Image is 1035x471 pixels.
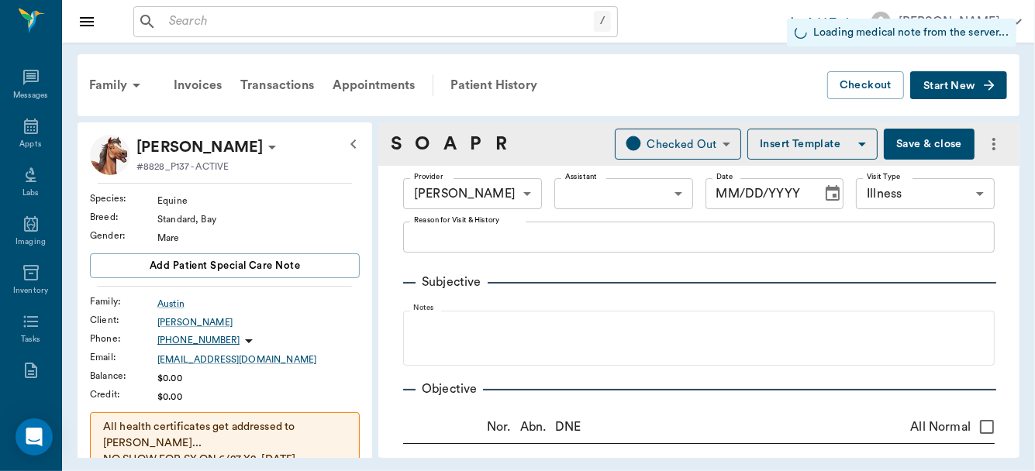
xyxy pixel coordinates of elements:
button: [PERSON_NAME] [859,7,1034,36]
p: All health certificates get addressed to [PERSON_NAME]... NO SHOW FOR SX ON 6/27 X2, [DATE] [103,419,347,468]
label: Date [716,171,733,182]
div: Equine [157,194,360,208]
button: Add Task [781,7,859,36]
div: Mare [157,231,360,245]
div: Imaging [16,236,46,248]
div: Messages [13,90,49,101]
div: Phone : [90,332,157,346]
span: All Normal [910,418,971,436]
div: Standard, Bay [157,212,360,226]
button: Add patient Special Care Note [90,253,360,278]
div: Species : [90,191,157,205]
p: Nor. [487,418,511,436]
a: [EMAIL_ADDRESS][DOMAIN_NAME] [157,352,360,366]
div: Client : [90,313,157,327]
button: Choose date, selected date is Oct 3, 2025 [817,178,848,209]
div: Breed : [90,210,157,224]
button: Close drawer [71,6,102,37]
p: Subjective [416,273,488,291]
a: Appointments [323,67,425,104]
div: Labs [22,187,39,199]
a: R [495,130,507,158]
label: Assistant [565,171,597,182]
a: P [470,130,481,158]
p: Objective [416,380,483,398]
a: Austin [157,297,360,311]
a: O [415,130,430,158]
div: [PERSON_NAME] [899,12,1000,31]
input: MM/DD/YYYY [706,178,811,209]
label: Notes [413,303,434,314]
label: Visit Type [867,171,901,182]
div: Gender : [90,229,157,242]
a: Transactions [231,67,323,104]
a: Patient History [441,67,547,104]
div: Email : [90,350,157,364]
img: Profile Image [90,135,130,175]
a: A [443,130,457,158]
button: Checkout [827,71,904,100]
div: $0.00 [157,390,360,404]
div: Family : [90,294,157,308]
label: Reason for Visit & History [414,215,499,225]
div: Inventory [13,285,48,297]
p: DNE [555,418,581,436]
div: Dulce Austin [136,135,263,160]
div: Illness [856,178,995,209]
a: S [391,130,402,158]
input: Search [163,11,594,33]
button: Save & close [884,129,975,160]
div: Balance : [90,369,157,383]
p: Abn. [520,418,547,436]
label: Provider [414,171,443,182]
div: Checked Out [647,136,717,153]
div: [PERSON_NAME] [403,178,542,209]
div: Tasks [21,334,40,346]
div: $0.00 [157,371,360,385]
div: Appts [19,139,41,150]
a: [PERSON_NAME] [157,315,360,329]
button: Start New [910,71,1007,100]
div: Family [80,67,155,104]
button: more [981,131,1007,157]
span: Add patient Special Care Note [150,257,300,274]
div: / [594,11,611,32]
p: [PERSON_NAME] [136,135,263,160]
a: Invoices [164,67,231,104]
button: Insert Template [747,129,878,160]
p: #8828_P137 - ACTIVE [136,160,229,174]
p: [PHONE_NUMBER] [157,334,240,347]
div: Credit : [90,387,157,401]
div: Open Intercom Messenger [16,418,53,456]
